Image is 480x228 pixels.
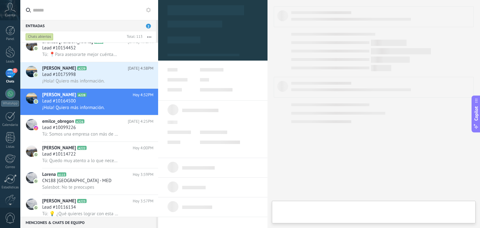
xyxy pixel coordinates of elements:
span: Tú: 💡 ¿Qué quieres lograr con esta temporada?, ¿Por qué te interesó conocer el catálogo [PERSON_N... [42,211,119,217]
span: [PERSON_NAME] [42,198,76,204]
span: Lead #10164500 [42,98,76,104]
div: Estadísticas [1,186,19,190]
a: avatariconEventos [PERSON_NAME]A225[DATE] 4:41PMLead #10154452Tú: 📍Para asesorarte mejor cuéntame... [20,36,158,62]
span: [PERSON_NAME] [42,65,76,72]
span: A115 [57,172,66,176]
span: Hoy 4:32PM [133,92,153,98]
img: icon [34,152,38,157]
span: Tú: Quedo muy atento a lo que necesites [42,158,119,164]
span: Lead #10099226 [42,125,76,131]
div: Menciones & Chats de equipo [20,217,156,228]
span: ¡Hola! Quiero más información. [42,105,105,111]
a: avatariconemilce_obregonA226[DATE] 4:25PMLead #10099226Tú: Somos una empresa con más de 5 años en... [20,115,158,141]
button: Más [142,31,156,42]
span: CN188 [GEOGRAPHIC_DATA] - MED [42,178,112,184]
a: avataricon[PERSON_NAME]A222Hoy 4:00PMLead #10114722Tú: Quedo muy atento a lo que necesites [20,142,158,168]
span: [DATE] 4:38PM [128,65,153,72]
div: Listas [1,145,19,149]
span: Lead #10114722 [42,151,76,157]
span: A226 [75,119,84,123]
div: Calendario [1,123,19,127]
img: icon [34,206,38,210]
span: ¡Hola! Quiero más información. [42,78,105,84]
div: WhatsApp [1,101,19,107]
a: avataricon[PERSON_NAME]A223Hoy 3:57PMLead #10116134Tú: 💡 ¿Qué quieres lograr con esta temporada?,... [20,195,158,221]
span: Cuenta [5,13,15,17]
div: Chats [1,80,19,84]
span: A222 [77,146,86,150]
span: Hoy 4:00PM [133,145,153,151]
div: Leads [1,60,19,64]
span: A228 [77,93,86,97]
div: Total: 113 [124,34,142,40]
div: Panel [1,37,19,41]
span: Hoy 3:59PM [133,171,153,178]
img: icon [34,126,38,130]
img: icon [34,46,38,51]
span: [PERSON_NAME] [42,92,76,98]
span: Hoy 3:57PM [133,198,153,204]
div: Correo [1,165,19,169]
span: Lead #10175998 [42,72,76,78]
span: Tú: Somos una empresa con más de 5 años en el [PERSON_NAME] navideñas. Somos importadores directo... [42,131,119,137]
span: Lorena [42,171,56,178]
span: 2 [12,68,17,73]
a: avataricon[PERSON_NAME]A228Hoy 4:32PMLead #10164500¡Hola! Quiero más información. [20,89,158,115]
div: Chats abiertos [26,33,53,41]
span: emilce_obregon [42,118,74,125]
span: Salesbot: No te preocupes [42,184,94,190]
span: Tú: 📍Para asesorarte mejor cuéntame, ¿Tienes negocio o es para decorar tu casa? [42,52,119,57]
span: Copilot [473,107,479,121]
span: Lead #10116134 [42,204,76,211]
span: [PERSON_NAME] [42,145,76,151]
span: Lead #10154452 [42,45,76,51]
span: [DATE] 4:25PM [128,118,153,125]
img: icon [34,73,38,77]
span: 2 [146,24,151,28]
a: avatariconLorenaA115Hoy 3:59PMCN188 [GEOGRAPHIC_DATA] - MEDSalesbot: No te preocupes [20,168,158,195]
span: A229 [77,66,86,70]
img: icon [34,99,38,104]
a: avataricon[PERSON_NAME]A229[DATE] 4:38PMLead #10175998¡Hola! Quiero más información. [20,62,158,88]
div: Entradas [20,20,156,31]
img: icon [34,179,38,183]
span: A223 [77,199,86,203]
